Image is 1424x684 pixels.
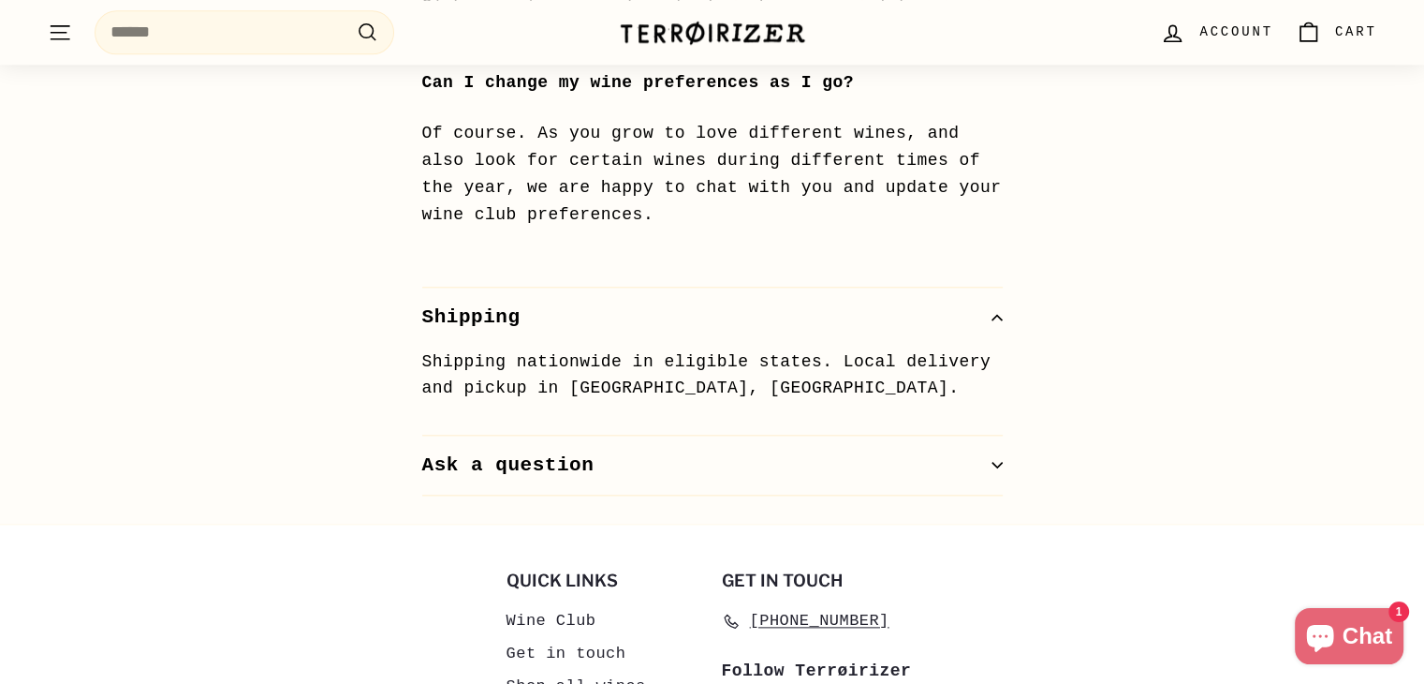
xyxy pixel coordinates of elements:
a: [PHONE_NUMBER] [722,604,889,637]
span: Cart [1335,22,1377,42]
h2: Quick links [506,572,703,590]
p: Shipping nationwide in eligible states. Local delivery and pickup in [GEOGRAPHIC_DATA], [GEOGRAPH... [422,349,1003,403]
inbox-online-store-chat: Shopify online store chat [1289,608,1409,669]
span: [PHONE_NUMBER] [750,608,889,633]
button: Ask a question [422,436,1003,497]
span: Account [1199,22,1272,42]
a: Get in touch [506,637,626,670]
a: Account [1149,5,1284,60]
h2: Get in touch [722,572,918,590]
a: Cart [1285,5,1388,60]
p: Of course. As you grow to love different wines, and also look for certain wines during different ... [422,120,1003,228]
a: Wine Club [506,604,596,637]
strong: Can I change my wine preferences as I go? [422,73,854,92]
button: Shipping [422,288,1003,349]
